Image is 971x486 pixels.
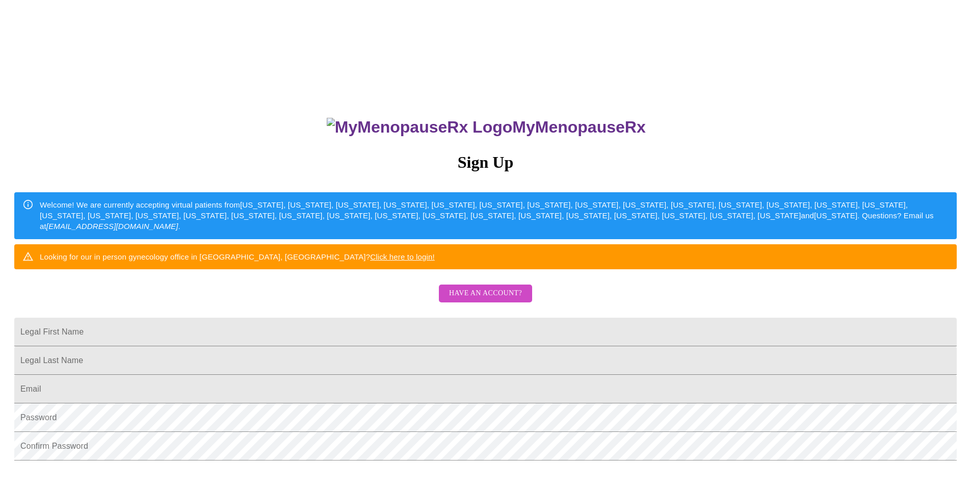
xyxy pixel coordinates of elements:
button: Have an account? [439,285,532,302]
div: Looking for our in person gynecology office in [GEOGRAPHIC_DATA], [GEOGRAPHIC_DATA]? [40,247,435,266]
div: Welcome! We are currently accepting virtual patients from [US_STATE], [US_STATE], [US_STATE], [US... [40,195,949,236]
h3: MyMenopauseRx [16,118,957,137]
h3: Sign Up [14,153,957,172]
em: [EMAIL_ADDRESS][DOMAIN_NAME] [46,222,178,231]
a: Click here to login! [370,252,435,261]
img: MyMenopauseRx Logo [327,118,512,137]
a: Have an account? [436,296,535,304]
span: Have an account? [449,287,522,300]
